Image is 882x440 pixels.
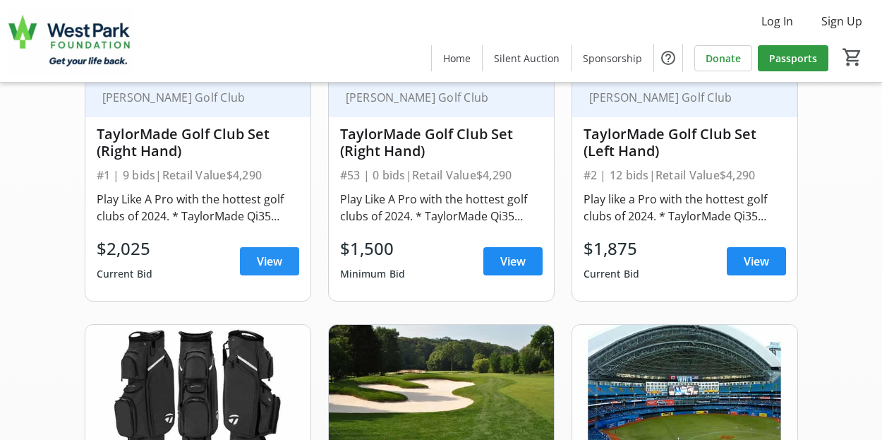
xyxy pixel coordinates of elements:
[432,45,482,71] a: Home
[97,261,153,287] div: Current Bid
[443,51,471,66] span: Home
[483,45,571,71] a: Silent Auction
[483,247,543,275] a: View
[584,165,786,185] div: #2 | 12 bids | Retail Value $4,290
[97,126,299,160] div: TaylorMade Golf Club Set (Right Hand)
[744,253,769,270] span: View
[758,45,828,71] a: Passports
[97,165,299,185] div: #1 | 9 bids | Retail Value $4,290
[8,6,134,76] img: West Park Healthcare Centre Foundation's Logo
[97,236,153,261] div: $2,025
[584,126,786,160] div: TaylorMade Golf Club Set (Left Hand)
[706,51,741,66] span: Donate
[584,261,640,287] div: Current Bid
[769,51,817,66] span: Passports
[240,247,299,275] a: View
[584,191,786,225] div: Play like a Pro with the hottest golf clubs of 2024. * TaylorMade Qi35 driver * Qi35 fairway - 3 ...
[572,45,653,71] a: Sponsorship
[257,253,282,270] span: View
[761,13,793,30] span: Log In
[97,191,299,225] div: Play Like A Pro with the hottest golf clubs of 2024. * TaylorMade Qi35 driver * Qi35 fairway - 3 ...
[500,253,526,270] span: View
[840,44,865,70] button: Cart
[340,126,543,160] div: TaylorMade Golf Club Set (Right Hand)
[821,13,862,30] span: Sign Up
[583,51,642,66] span: Sponsorship
[340,165,543,185] div: #53 | 0 bids | Retail Value $4,290
[654,44,682,72] button: Help
[810,10,874,32] button: Sign Up
[750,10,804,32] button: Log In
[340,191,543,225] div: Play Like A Pro with the hottest golf clubs of 2024. * TaylorMade Qi35 driver * Qi35 fairway - 3 ...
[340,261,406,287] div: Minimum Bid
[584,236,640,261] div: $1,875
[727,247,786,275] a: View
[494,51,560,66] span: Silent Auction
[584,90,769,105] div: [PERSON_NAME] Golf Club
[694,45,752,71] a: Donate
[340,90,526,105] div: [PERSON_NAME] Golf Club
[97,90,282,105] div: [PERSON_NAME] Golf Club
[340,236,406,261] div: $1,500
